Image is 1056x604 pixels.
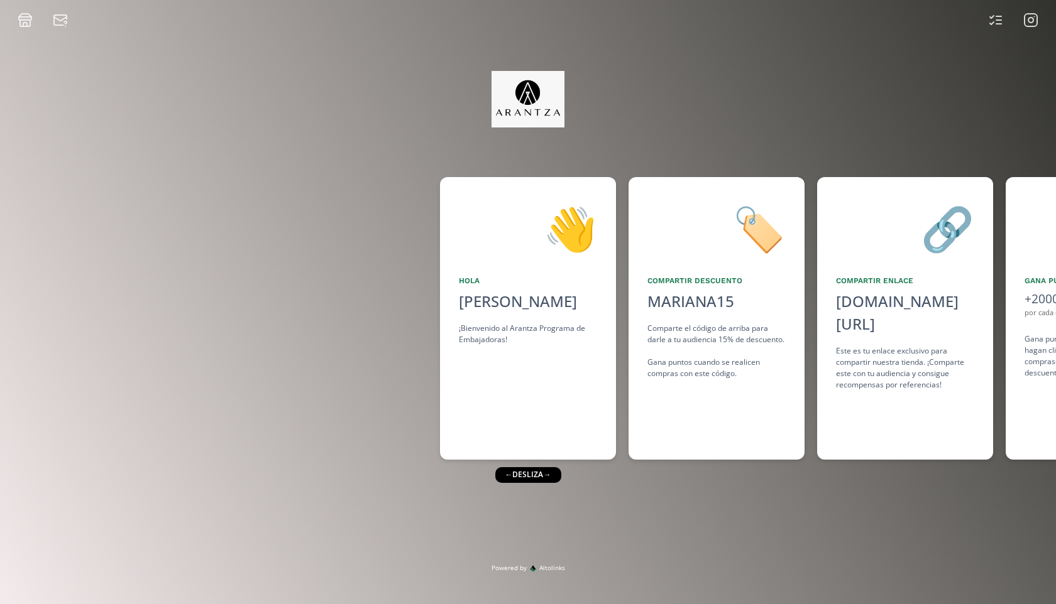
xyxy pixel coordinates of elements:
div: Compartir Descuento [647,275,786,286]
div: Compartir Enlace [836,275,974,286]
div: MARIANA15 [647,290,734,313]
span: Altolinks [539,563,565,573]
div: 🏷️ [647,196,786,260]
div: [PERSON_NAME] [459,290,597,313]
div: ¡Bienvenido al Arantza Programa de Embajadoras! [459,323,597,345]
span: Powered by [492,563,527,573]
div: Hola [459,275,597,286]
div: ← desliza → [495,467,561,482]
div: 👋 [459,196,597,260]
img: jpq5Bx5xx2a5 [492,71,565,127]
div: [DOMAIN_NAME][URL] [836,290,974,335]
div: 🔗 [836,196,974,260]
div: Este es tu enlace exclusivo para compartir nuestra tienda. ¡Comparte este con tu audiencia y cons... [836,345,974,391]
div: Comparte el código de arriba para darle a tu audiencia 15% de descuento. Gana puntos cuando se re... [647,323,786,379]
img: favicon-32x32.png [530,565,536,571]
